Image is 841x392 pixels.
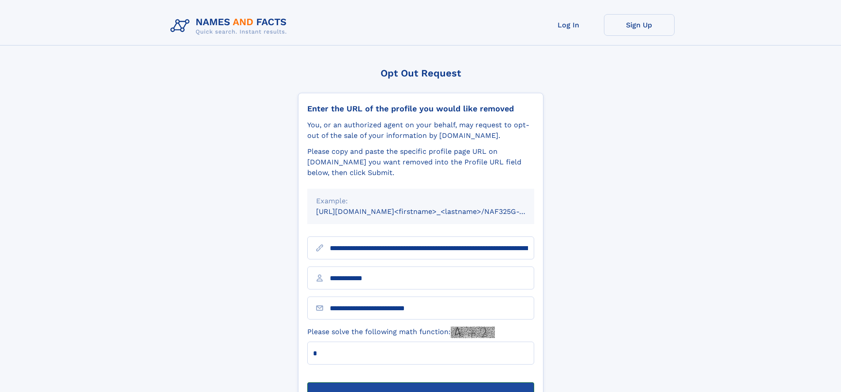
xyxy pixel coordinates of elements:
[307,120,534,141] div: You, or an authorized agent on your behalf, may request to opt-out of the sale of your informatio...
[298,68,543,79] div: Opt Out Request
[307,327,495,338] label: Please solve the following math function:
[533,14,604,36] a: Log In
[307,104,534,114] div: Enter the URL of the profile you would like removed
[316,207,551,216] small: [URL][DOMAIN_NAME]<firstname>_<lastname>/NAF325G-xxxxxxxx
[167,14,294,38] img: Logo Names and Facts
[316,196,525,206] div: Example:
[604,14,675,36] a: Sign Up
[307,146,534,178] div: Please copy and paste the specific profile page URL on [DOMAIN_NAME] you want removed into the Pr...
